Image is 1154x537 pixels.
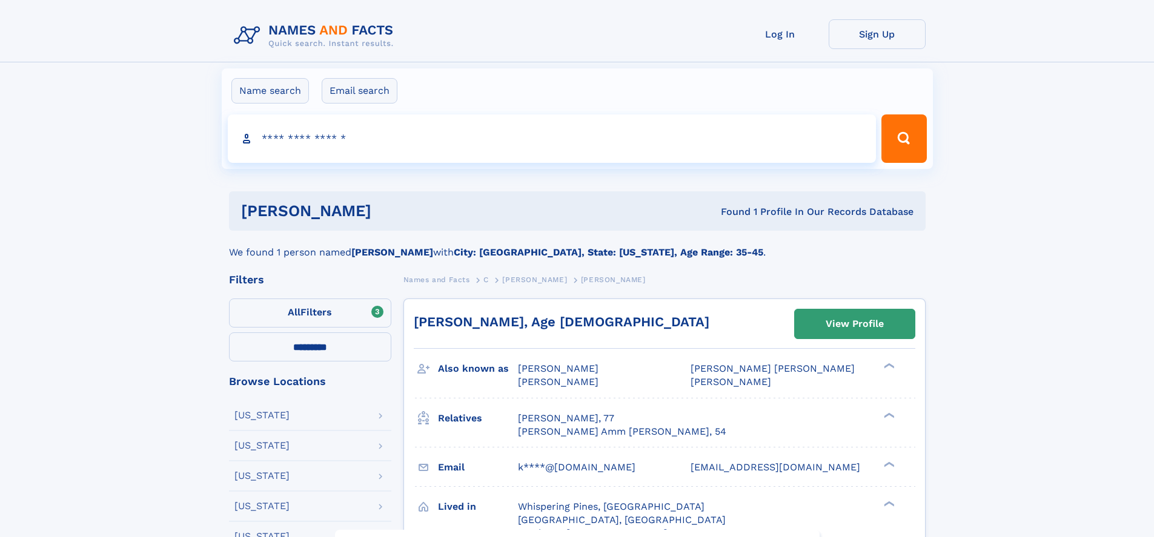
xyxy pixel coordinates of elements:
[581,275,646,284] span: [PERSON_NAME]
[518,501,705,512] span: Whispering Pines, [GEOGRAPHIC_DATA]
[414,314,709,329] a: [PERSON_NAME], Age [DEMOGRAPHIC_DATA]
[483,275,489,284] span: C
[732,19,829,49] a: Log In
[438,408,518,429] h3: Relatives
[502,275,567,284] span: [PERSON_NAME]
[241,203,546,219] h1: [PERSON_NAME]
[229,19,403,52] img: Logo Names and Facts
[518,514,726,525] span: [GEOGRAPHIC_DATA], [GEOGRAPHIC_DATA]
[881,499,895,507] div: ❯
[438,457,518,478] h3: Email
[795,309,915,338] a: View Profile
[826,310,884,338] div: View Profile
[229,231,926,260] div: We found 1 person named with .
[691,461,860,473] span: [EMAIL_ADDRESS][DOMAIN_NAME]
[234,441,290,450] div: [US_STATE]
[438,496,518,517] h3: Lived in
[881,362,895,370] div: ❯
[483,272,489,287] a: C
[546,205,914,219] div: Found 1 Profile In Our Records Database
[229,376,391,387] div: Browse Locations
[351,246,433,258] b: [PERSON_NAME]
[234,501,290,511] div: [US_STATE]
[231,78,309,104] label: Name search
[518,412,614,425] a: [PERSON_NAME], 77
[881,411,895,419] div: ❯
[502,272,567,287] a: [PERSON_NAME]
[403,272,470,287] a: Names and Facts
[691,363,855,374] span: [PERSON_NAME] [PERSON_NAME]
[322,78,397,104] label: Email search
[518,376,599,387] span: [PERSON_NAME]
[518,363,599,374] span: [PERSON_NAME]
[229,298,391,328] label: Filters
[829,19,926,49] a: Sign Up
[288,306,300,318] span: All
[438,358,518,379] h3: Also known as
[518,425,726,438] a: [PERSON_NAME] Amm [PERSON_NAME], 54
[234,471,290,481] div: [US_STATE]
[454,246,763,258] b: City: [GEOGRAPHIC_DATA], State: [US_STATE], Age Range: 35-45
[228,114,877,163] input: search input
[691,376,771,387] span: [PERSON_NAME]
[234,410,290,420] div: [US_STATE]
[881,460,895,468] div: ❯
[881,114,926,163] button: Search Button
[229,274,391,285] div: Filters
